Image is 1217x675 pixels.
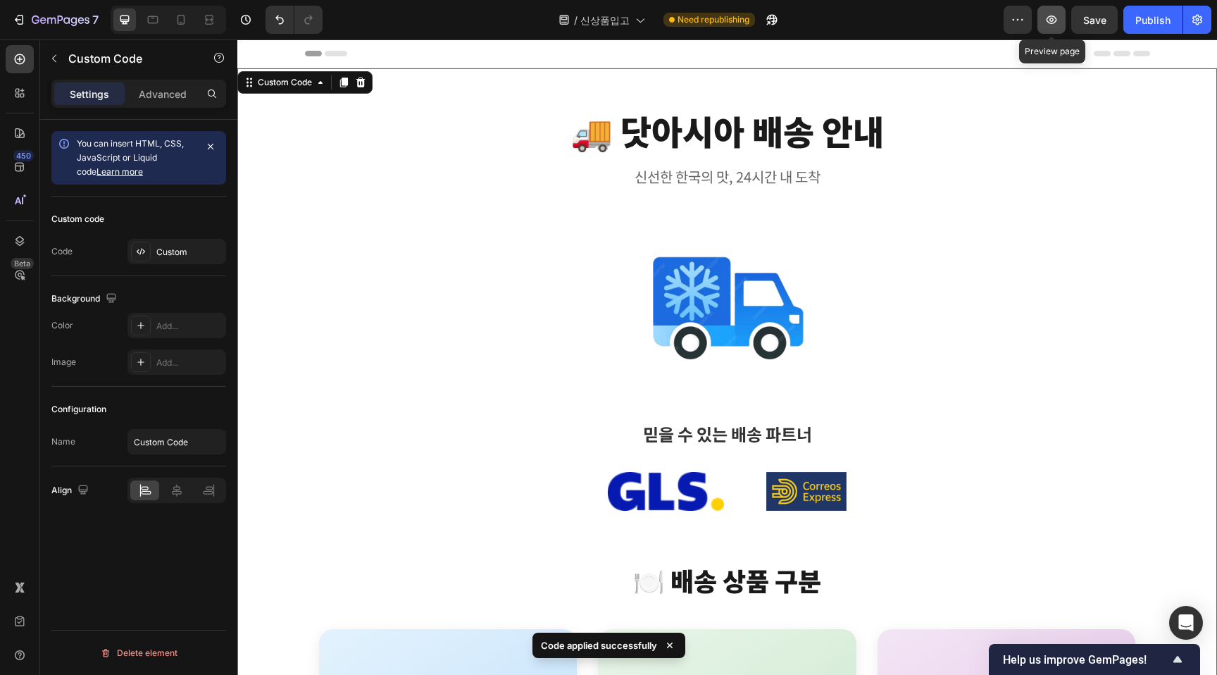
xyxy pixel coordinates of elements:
[51,290,120,309] div: Background
[541,638,657,652] p: Code applied successfully
[1083,14,1106,26] span: Save
[70,87,109,101] p: Settings
[82,521,899,562] h2: 🍽️ 배송 상품 구분
[51,319,73,332] div: Color
[51,481,92,500] div: Align
[266,6,323,34] div: Undo/Redo
[1169,606,1203,640] div: Open Intercom Messenger
[18,37,77,49] div: Custom Code
[1135,13,1171,27] div: Publish
[82,381,899,408] h3: 믿을 수 있는 배송 파트너
[96,166,143,177] a: Learn more
[580,13,630,27] span: 신상품입고
[139,87,187,101] p: Advanced
[574,13,578,27] span: /
[1071,6,1118,34] button: Save
[51,435,75,448] div: Name
[413,191,568,346] img: 냉동 트럭 - 신선 배송
[1123,6,1182,34] button: Publish
[678,13,749,26] span: Need republishing
[100,645,177,662] div: Delete element
[77,138,184,177] span: You can insert HTML, CSS, JavaScript or Liquid code
[11,258,34,269] div: Beta
[68,50,188,67] p: Custom Code
[237,39,1217,675] iframe: Design area
[156,320,223,333] div: Add...
[13,150,34,161] div: 450
[529,433,610,471] img: Correos Express
[6,6,105,34] button: 7
[92,11,99,28] p: 7
[1003,651,1186,668] button: Show survey - Help us improve GemPages!
[51,403,106,416] div: Configuration
[51,356,76,369] div: Image
[1003,653,1169,667] span: Help us improve GemPages!
[51,245,73,258] div: Code
[370,433,487,471] img: GLS
[156,246,223,259] div: Custom
[51,213,104,225] div: Custom code
[51,642,226,664] button: Delete element
[156,357,223,369] div: Add...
